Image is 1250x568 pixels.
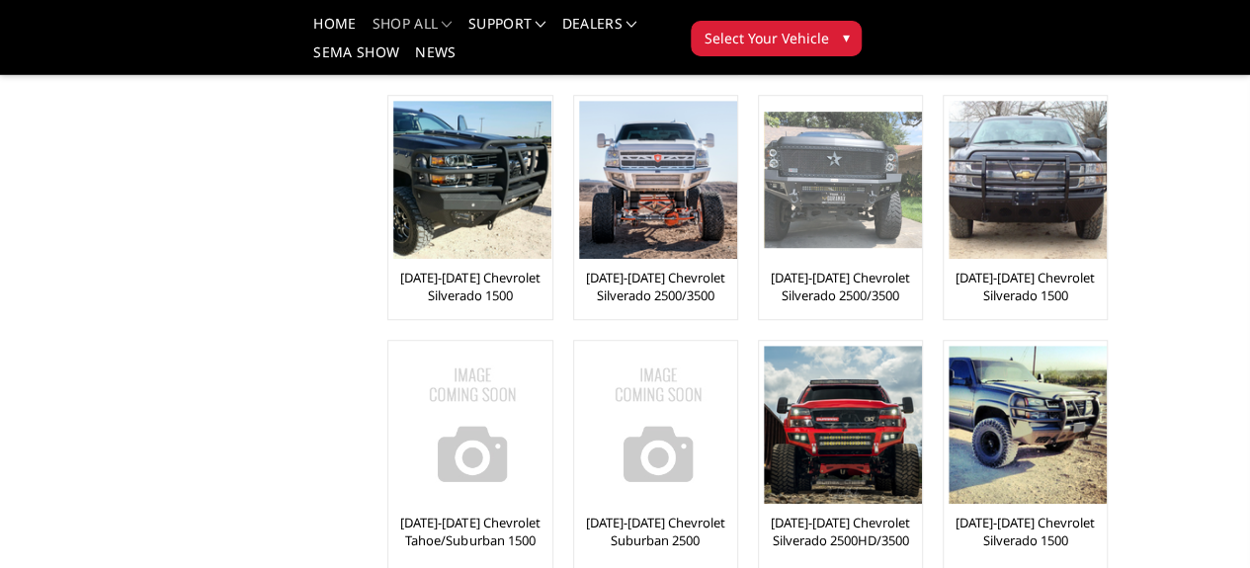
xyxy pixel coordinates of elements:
a: [DATE]-[DATE] Chevrolet Silverado 2500/3500 [764,269,917,304]
img: No Image [579,346,737,504]
a: Dealers [562,17,637,45]
a: [DATE]-[DATE] Chevrolet Silverado 1500 [949,269,1102,304]
a: SEMA Show [313,45,399,74]
a: [DATE]-[DATE] Chevrolet Silverado 2500HD/3500 [764,514,917,549]
a: shop all [373,17,453,45]
span: Select Your Vehicle [704,28,828,48]
a: Support [468,17,546,45]
a: [DATE]-[DATE] Chevrolet Silverado 1500 [949,514,1102,549]
a: [DATE]-[DATE] Chevrolet Silverado 1500 [393,269,546,304]
a: [DATE]-[DATE] Chevrolet Silverado 2500/3500 [579,269,732,304]
a: News [415,45,456,74]
iframe: Chat Widget [1151,473,1250,568]
button: Select Your Vehicle [691,21,862,56]
a: No Image [393,346,546,504]
a: No Image [579,346,732,504]
a: Home [313,17,356,45]
a: [DATE]-[DATE] Chevrolet Suburban 2500 [579,514,732,549]
span: ▾ [842,27,849,47]
a: [DATE]-[DATE] Chevrolet Tahoe/Suburban 1500 [393,514,546,549]
img: No Image [393,346,551,504]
